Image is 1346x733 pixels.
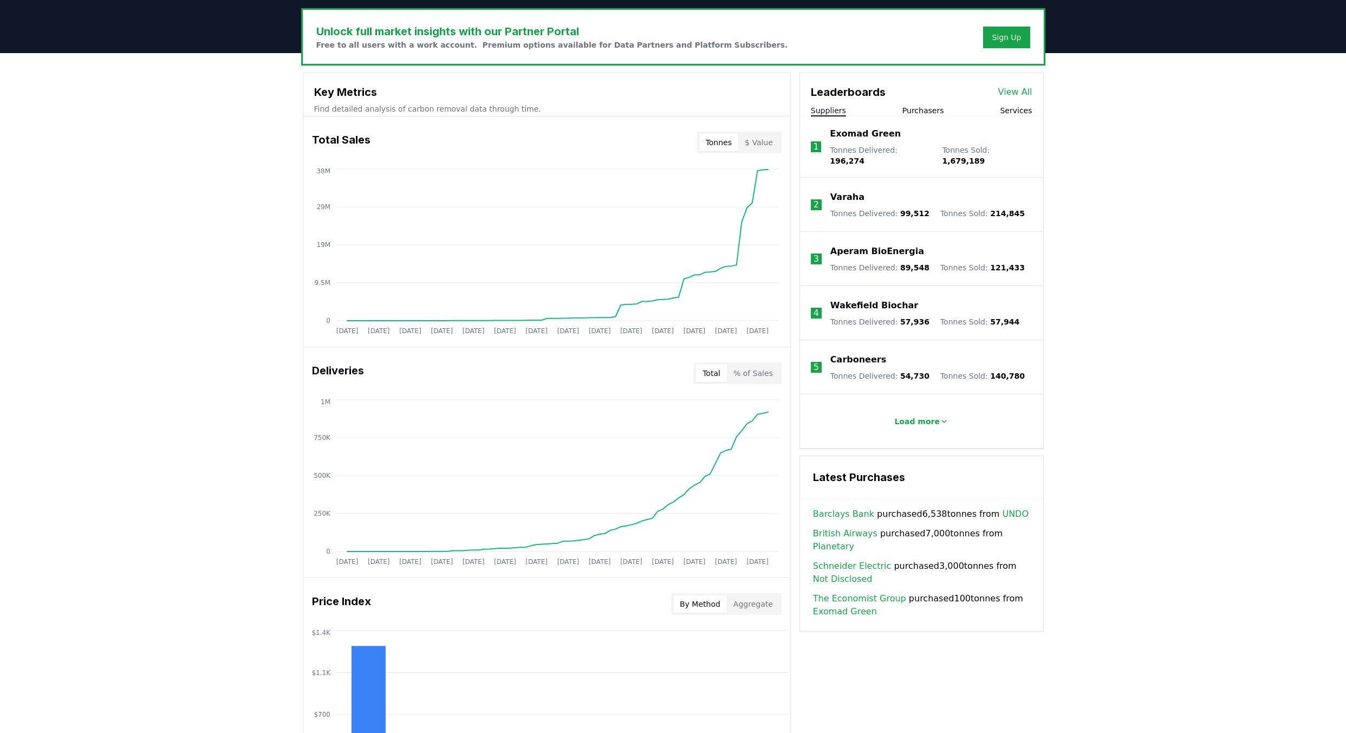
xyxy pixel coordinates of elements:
tspan: [DATE] [620,558,642,566]
button: Services [1000,105,1032,116]
p: 2 [814,198,819,211]
span: 99,512 [900,209,929,218]
button: Total [696,365,727,382]
tspan: [DATE] [399,558,421,566]
tspan: $700 [314,711,330,718]
span: 57,936 [900,317,929,326]
button: Purchasers [902,105,944,116]
p: Aperam BioEnergia [830,245,924,258]
span: 89,548 [900,263,929,272]
tspan: [DATE] [588,558,610,566]
tspan: [DATE] [588,327,610,335]
span: 140,780 [990,372,1025,380]
span: 196,274 [830,157,864,165]
tspan: 250K [314,510,331,517]
tspan: [DATE] [399,327,421,335]
span: purchased 7,000 tonnes from [813,527,1030,553]
tspan: 0 [326,317,330,325]
tspan: $1.1K [311,669,331,677]
p: Varaha [830,191,864,204]
h3: Key Metrics [314,84,779,100]
tspan: 500K [314,472,331,479]
p: Tonnes Sold : [940,208,1025,219]
tspan: [DATE] [557,558,579,566]
a: Sign Up [992,32,1021,43]
button: Tonnes [699,134,738,151]
tspan: [DATE] [431,558,453,566]
tspan: 9.5M [314,279,330,287]
tspan: 19M [316,241,330,249]
p: Tonnes Sold : [940,262,1025,273]
span: 1,679,189 [942,157,985,165]
a: Exomad Green [813,605,877,618]
a: Planetary [813,540,854,553]
p: Load more [894,416,940,427]
h3: Latest Purchases [813,469,1030,485]
tspan: $1.4K [311,629,331,637]
span: 121,433 [990,263,1025,272]
h3: Total Sales [312,132,370,153]
tspan: [DATE] [525,558,548,566]
p: 1 [813,140,818,153]
tspan: 0 [326,548,330,555]
tspan: [DATE] [462,327,484,335]
span: purchased 3,000 tonnes from [813,560,1030,586]
tspan: [DATE] [367,327,389,335]
tspan: [DATE] [336,327,358,335]
tspan: [DATE] [557,327,579,335]
a: The Economist Group [813,592,906,605]
tspan: [DATE] [652,558,674,566]
p: Tonnes Sold : [940,316,1019,327]
h3: Unlock full market insights with our Partner Portal [316,23,788,40]
a: View All [998,86,1032,99]
h3: Leaderboards [811,84,886,100]
button: % of Sales [727,365,779,382]
a: British Airways [813,527,877,540]
h3: Price Index [312,593,371,615]
p: Tonnes Delivered : [830,145,931,166]
tspan: [DATE] [367,558,389,566]
tspan: [DATE] [715,558,737,566]
a: Wakefield Biochar [830,299,918,312]
p: Tonnes Sold : [940,371,1025,381]
tspan: [DATE] [683,327,705,335]
a: Carboneers [830,353,886,366]
button: $ Value [738,134,779,151]
span: purchased 100 tonnes from [813,592,1030,618]
tspan: 38M [316,167,330,175]
p: 3 [814,252,819,265]
button: Load more [886,411,957,432]
button: Sign Up [983,27,1030,48]
a: Barclays Bank [813,508,874,521]
p: Tonnes Delivered : [830,208,929,219]
tspan: 1M [321,398,330,406]
p: Tonnes Delivered : [830,371,929,381]
tspan: [DATE] [494,327,516,335]
tspan: [DATE] [715,327,737,335]
button: By Method [673,595,727,613]
tspan: [DATE] [620,327,642,335]
a: Schneider Electric [813,560,891,573]
a: Exomad Green [830,127,901,140]
p: Tonnes Delivered : [830,316,929,327]
p: Tonnes Sold : [942,145,1032,166]
span: purchased 6,538 tonnes from [813,508,1029,521]
p: Find detailed analysis of carbon removal data through time. [314,103,779,114]
span: 54,730 [900,372,929,380]
tspan: [DATE] [652,327,674,335]
tspan: [DATE] [746,327,769,335]
a: Not Disclosed [813,573,873,586]
p: Tonnes Delivered : [830,262,929,273]
tspan: [DATE] [525,327,548,335]
p: 4 [814,307,819,320]
tspan: [DATE] [746,558,769,566]
tspan: [DATE] [683,558,705,566]
p: 5 [814,361,819,374]
button: Aggregate [727,595,779,613]
span: 214,845 [990,209,1025,218]
p: Free to all users with a work account. Premium options available for Data Partners and Platform S... [316,40,788,50]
